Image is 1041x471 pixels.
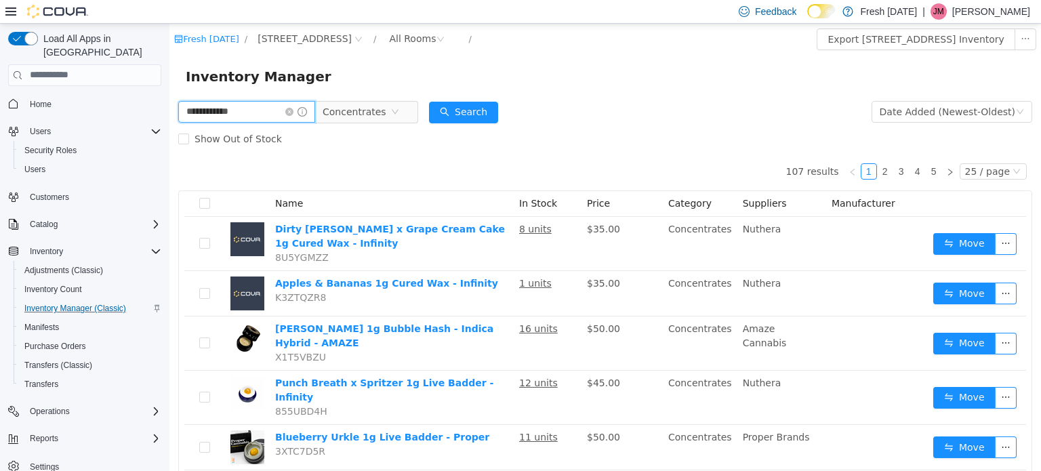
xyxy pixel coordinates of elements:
[24,188,161,205] span: Customers
[27,5,88,18] img: Cova
[573,200,612,211] span: Nuthera
[24,341,86,352] span: Purchase Orders
[3,402,167,421] button: Operations
[825,363,847,385] button: icon: ellipsis
[30,406,70,417] span: Operations
[24,216,63,232] button: Catalog
[350,174,388,185] span: In Stock
[573,408,640,419] span: Proper Brands
[30,192,69,203] span: Customers
[843,144,851,153] i: icon: down
[38,32,161,59] span: Load All Apps in [GEOGRAPHIC_DATA]
[30,99,52,110] span: Home
[740,140,756,156] li: 4
[952,3,1030,20] p: [PERSON_NAME]
[825,209,847,231] button: icon: ellipsis
[106,354,324,379] a: Punch Breath x Spritzer 1g Live Badder - Infinity
[19,281,161,298] span: Inventory Count
[24,322,59,333] span: Manifests
[573,254,612,265] span: Nuthera
[20,110,118,121] span: Show Out of Stock
[24,360,92,371] span: Transfers (Classic)
[493,401,568,447] td: Concentrates
[493,293,568,347] td: Concentrates
[61,253,95,287] img: Apples & Bananas 1g Cured Wax - Infinity placeholder
[106,200,335,225] a: Dirty [PERSON_NAME] x Grape Cream Cake 1g Cured Wax - Infinity
[933,3,944,20] span: JM
[116,84,124,92] i: icon: close-circle
[24,164,45,175] span: Users
[860,3,917,20] p: Fresh [DATE]
[573,354,612,365] span: Nuthera
[708,140,724,156] li: 2
[14,261,167,280] button: Adjustments (Classic)
[417,174,441,185] span: Price
[24,284,82,295] span: Inventory Count
[724,140,739,155] a: 3
[19,376,64,392] a: Transfers
[764,259,826,281] button: icon: swapMove
[220,5,266,25] div: All Rooms
[807,4,836,18] input: Dark Mode
[3,242,167,261] button: Inventory
[19,300,161,316] span: Inventory Manager (Classic)
[931,3,947,20] div: Jayse Musser
[24,265,103,276] span: Adjustments (Classic)
[417,254,451,265] span: $35.00
[24,403,75,419] button: Operations
[417,200,451,211] span: $35.00
[24,243,161,260] span: Inventory
[493,247,568,293] td: Concentrates
[493,347,568,401] td: Concentrates
[741,140,756,155] a: 4
[106,268,157,279] span: K3ZTQZR8
[922,3,925,20] p: |
[106,174,134,185] span: Name
[260,78,329,100] button: icon: searchSearch
[16,42,170,64] span: Inventory Manager
[724,140,740,156] li: 3
[846,84,855,94] i: icon: down
[764,363,826,385] button: icon: swapMove
[24,216,161,232] span: Catalog
[19,262,161,279] span: Adjustments (Classic)
[24,123,56,140] button: Users
[24,430,161,447] span: Reports
[24,303,126,314] span: Inventory Manager (Classic)
[106,254,329,265] a: Apples & Bananas 1g Cured Wax - Infinity
[106,382,158,393] span: 855UBD4H
[3,122,167,141] button: Users
[24,96,57,112] a: Home
[24,243,68,260] button: Inventory
[3,215,167,234] button: Catalog
[825,309,847,331] button: icon: ellipsis
[350,254,382,265] u: 1 units
[14,299,167,318] button: Inventory Manager (Classic)
[19,262,108,279] a: Adjustments (Classic)
[692,140,707,155] a: 1
[14,141,167,160] button: Security Roles
[777,144,785,152] i: icon: right
[773,140,789,156] li: Next Page
[24,379,58,390] span: Transfers
[19,338,91,354] a: Purchase Orders
[106,300,324,325] a: [PERSON_NAME] 1g Bubble Hash - Indica Hybrid - AMAZE
[19,319,161,335] span: Manifests
[417,408,451,419] span: $50.00
[796,140,840,155] div: 25 / page
[153,78,217,98] span: Concentrates
[3,429,167,448] button: Reports
[3,187,167,207] button: Customers
[14,337,167,356] button: Purchase Orders
[845,5,867,26] button: icon: ellipsis
[19,357,98,373] a: Transfers (Classic)
[691,140,708,156] li: 1
[19,142,161,159] span: Security Roles
[14,280,167,299] button: Inventory Count
[24,145,77,156] span: Security Roles
[710,78,846,98] div: Date Added (Newest-Oldest)
[19,300,131,316] a: Inventory Manager (Classic)
[24,189,75,205] a: Customers
[106,408,320,419] a: Blueberry Urkle 1g Live Badder - Proper
[14,375,167,394] button: Transfers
